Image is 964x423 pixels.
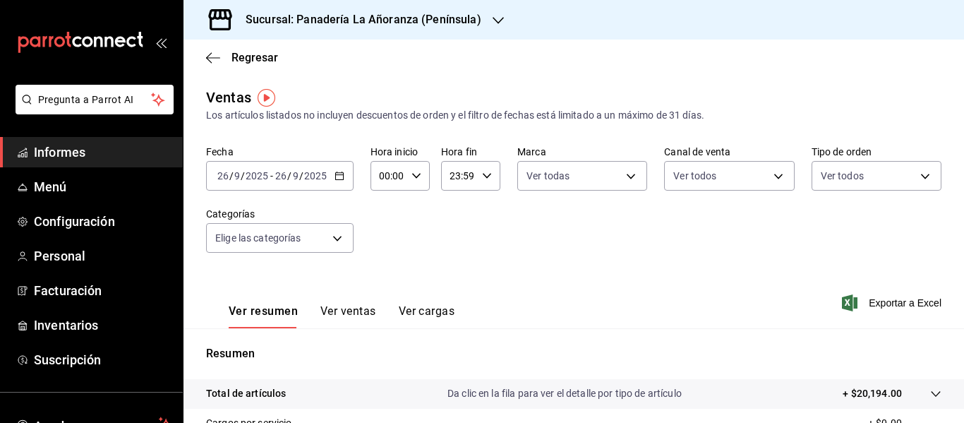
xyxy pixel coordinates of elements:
font: Regresar [231,51,278,64]
font: Da clic en la fila para ver el detalle por tipo de artículo [447,388,682,399]
font: Ver resumen [229,304,298,318]
font: Los artículos listados no incluyen descuentos de orden y el filtro de fechas está limitado a un m... [206,109,704,121]
font: / [241,170,245,181]
input: ---- [245,170,269,181]
font: Inventarios [34,318,98,333]
font: Informes [34,145,85,160]
button: Pregunta a Parrot AI [16,85,174,114]
font: Marca [517,146,546,157]
font: / [287,170,291,181]
input: -- [292,170,299,181]
font: Hora fin [441,146,477,157]
font: Resumen [206,347,255,360]
font: Elige las categorías [215,232,301,244]
font: Categorías [206,208,255,220]
input: -- [275,170,287,181]
input: -- [217,170,229,181]
font: / [229,170,234,181]
font: Pregunta a Parrot AI [38,94,134,105]
button: abrir_cajón_menú [155,37,167,48]
font: Sucursal: Panadería La Añoranza (Península) [246,13,481,26]
font: - [270,170,273,181]
font: Fecha [206,146,234,157]
font: Personal [34,249,85,263]
font: Menú [34,179,67,194]
font: + $20,194.00 [843,388,902,399]
font: Ver todos [821,170,864,181]
font: Ver todas [526,170,570,181]
font: Tipo de orden [812,146,872,157]
font: Ver todos [673,170,716,181]
font: Exportar a Excel [869,297,941,309]
font: Configuración [34,214,115,229]
a: Pregunta a Parrot AI [10,102,174,117]
font: Suscripción [34,352,101,367]
font: / [299,170,303,181]
font: Ver cargas [399,304,455,318]
input: ---- [303,170,327,181]
font: Canal de venta [664,146,730,157]
font: Ver ventas [320,304,376,318]
button: Exportar a Excel [845,294,941,311]
div: pestañas de navegación [229,304,454,328]
font: Ventas [206,89,251,106]
button: Regresar [206,51,278,64]
input: -- [234,170,241,181]
font: Facturación [34,283,102,298]
font: Hora inicio [370,146,418,157]
img: Marcador de información sobre herramientas [258,89,275,107]
font: Total de artículos [206,388,286,399]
